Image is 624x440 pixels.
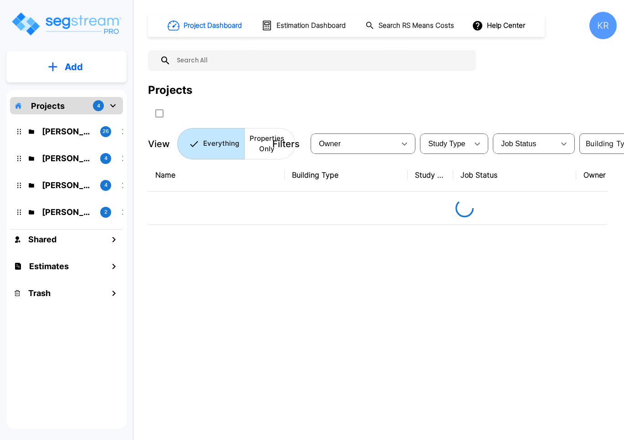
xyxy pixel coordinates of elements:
button: Search RS Means Costs [362,17,459,35]
div: Select [312,131,395,157]
p: 26 [102,128,109,135]
div: Select [422,131,468,157]
button: Add [6,54,127,80]
p: Karina's Folder [42,206,93,218]
p: Kristina's Folder (Finalized Reports) [42,125,93,138]
h1: Search RS Means Costs [378,20,454,31]
div: Platform [177,128,296,159]
h1: Estimation Dashboard [276,20,346,31]
button: Properties Only [244,128,296,159]
p: M.E. Folder [42,152,93,164]
th: Job Status [453,159,576,192]
button: Estimation Dashboard [258,16,351,35]
h1: Trash [28,287,51,299]
button: Everything [177,128,245,159]
button: SelectAll [150,104,169,123]
span: Owner [319,140,341,148]
h1: Estimates [29,260,69,272]
h1: Project Dashboard [184,20,242,31]
img: Logo [10,11,122,37]
div: Projects [148,82,192,98]
p: 2 [104,208,107,216]
p: Add [65,60,83,74]
p: 4 [104,154,107,162]
p: Properties Only [250,133,284,154]
p: 4 [104,181,107,189]
p: 4 [97,102,100,110]
div: KR [589,12,617,39]
th: Study Type [408,159,453,192]
span: Study Type [428,140,465,148]
p: View [148,137,170,151]
button: Project Dashboard [164,15,247,36]
th: Building Type [285,159,408,192]
button: Help Center [470,17,529,34]
h1: Shared [28,233,56,246]
p: Jon's Folder [42,179,93,191]
p: Projects [31,100,65,112]
div: Select [495,131,555,157]
p: Everything [203,138,239,149]
span: Job Status [501,140,536,148]
th: Name [148,159,285,192]
th: Owner [576,159,622,192]
input: Search All [171,50,471,71]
